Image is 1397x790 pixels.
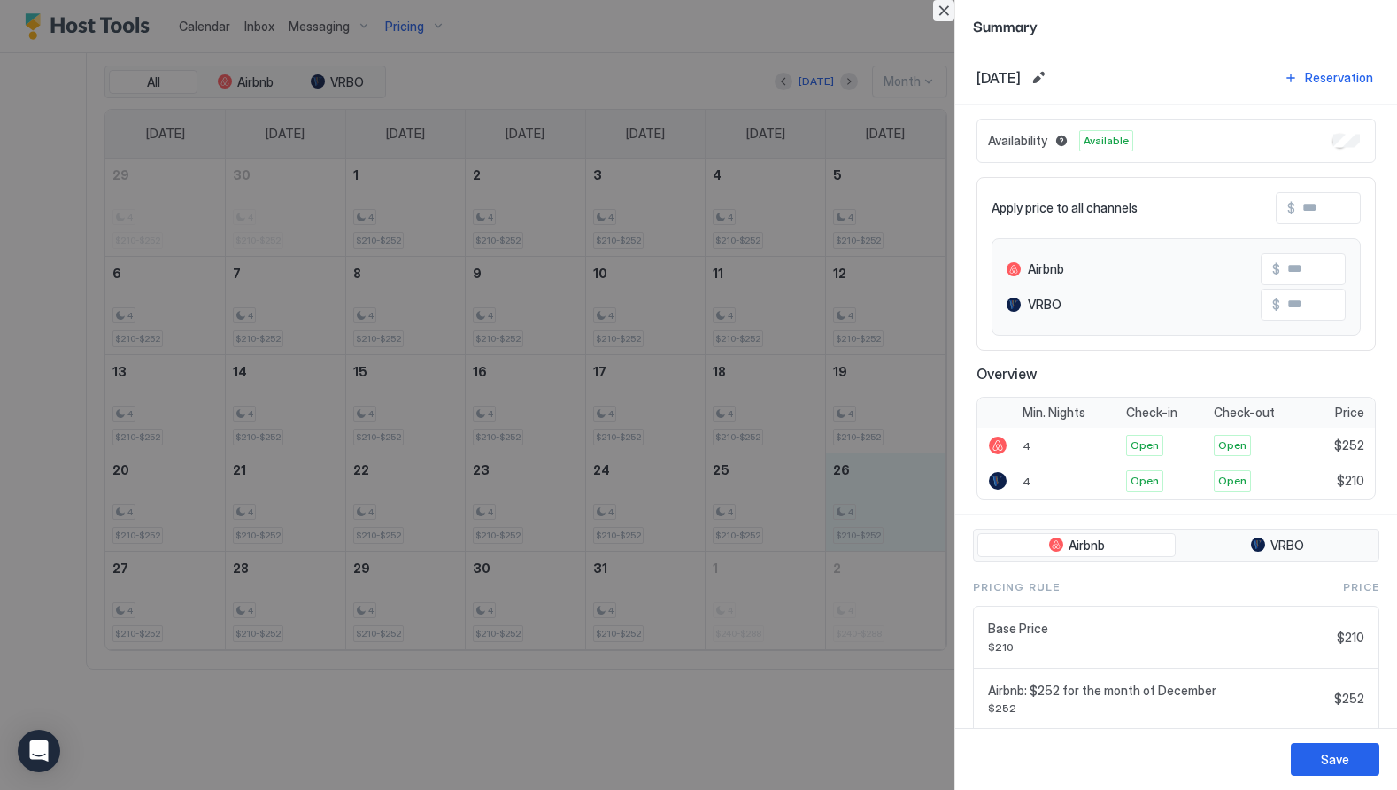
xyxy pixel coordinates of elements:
[1023,475,1030,488] span: 4
[1023,405,1085,421] span: Min. Nights
[1126,405,1177,421] span: Check-in
[1291,743,1379,776] button: Save
[1335,405,1364,421] span: Price
[1084,133,1129,149] span: Available
[1214,405,1275,421] span: Check-out
[1051,130,1072,151] button: Blocked dates override all pricing rules and remain unavailable until manually unblocked
[1131,438,1159,453] span: Open
[988,640,1330,654] span: $210
[18,730,60,772] div: Open Intercom Messenger
[1281,66,1376,89] button: Reservation
[988,133,1047,149] span: Availability
[1131,473,1159,489] span: Open
[1305,68,1373,87] div: Reservation
[1028,297,1061,313] span: VRBO
[1337,473,1364,489] span: $210
[976,365,1376,383] span: Overview
[1179,533,1375,558] button: VRBO
[973,14,1379,36] span: Summary
[1028,67,1049,89] button: Edit date range
[992,200,1138,216] span: Apply price to all channels
[988,701,1327,715] span: $252
[1270,538,1304,554] span: VRBO
[1023,439,1030,453] span: 4
[976,69,1021,87] span: [DATE]
[973,579,1060,595] span: Pricing Rule
[988,683,1327,699] span: Airbnb: $252 for the month of December
[1272,261,1280,277] span: $
[1337,630,1364,646] span: $210
[973,529,1379,562] div: tab-group
[988,621,1330,637] span: Base Price
[1218,438,1246,453] span: Open
[1028,261,1064,277] span: Airbnb
[1334,691,1364,707] span: $252
[1343,579,1379,595] span: Price
[1218,473,1246,489] span: Open
[1334,438,1364,453] span: $252
[977,533,1176,558] button: Airbnb
[1272,297,1280,313] span: $
[1069,538,1105,554] span: Airbnb
[1287,200,1295,216] span: $
[1321,750,1349,769] div: Save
